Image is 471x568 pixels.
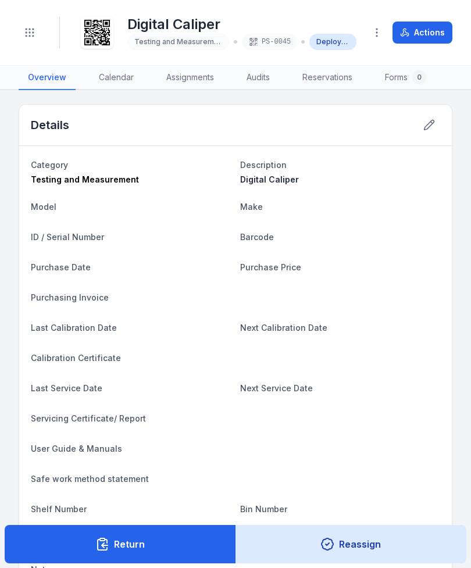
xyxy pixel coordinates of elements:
a: Calendar [90,66,143,90]
button: Return [5,525,236,563]
a: Audits [237,66,279,90]
span: Barcode [240,232,274,242]
span: Testing and Measurement [134,37,225,46]
span: Last Service Date [31,383,102,393]
button: Actions [392,22,452,44]
span: Purchase Price [240,262,301,272]
span: Last Calibration Date [31,323,117,333]
span: Safe work method statement [31,474,149,484]
span: Calibration Certificate [31,353,121,363]
span: Make [240,202,263,212]
span: Category [31,160,68,170]
span: Digital Caliper [240,174,299,184]
span: User Guide & Manuals [31,444,122,453]
span: Purchasing Invoice [31,292,109,302]
button: Toggle navigation [19,22,41,44]
span: ID / Serial Number [31,232,104,242]
span: Shelf Number [31,504,87,514]
h2: Details [31,117,69,133]
span: Next Service Date [240,383,313,393]
div: 0 [412,70,426,84]
div: Deployed [309,34,356,50]
a: Reservations [293,66,362,90]
div: PS-0045 [242,34,297,50]
span: Model [31,202,56,212]
span: Servicing Certificate/ Report [31,413,146,423]
span: Purchase Date [31,262,91,272]
h1: Digital Caliper [127,15,356,34]
a: Forms0 [376,66,436,90]
a: Assignments [157,66,223,90]
button: Reassign [235,525,467,563]
span: Bin Number [240,504,287,514]
a: Overview [19,66,76,90]
span: Testing and Measurement [31,174,139,184]
span: Next Calibration Date [240,323,327,333]
span: Description [240,160,287,170]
